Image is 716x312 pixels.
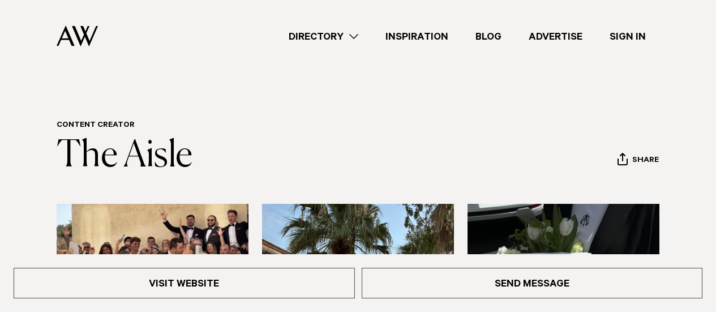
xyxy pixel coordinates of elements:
[462,29,515,44] a: Blog
[515,29,596,44] a: Advertise
[362,268,703,298] a: Send Message
[617,152,659,169] button: Share
[57,121,135,130] a: Content Creator
[57,138,192,174] a: The Aisle
[632,156,659,166] span: Share
[372,29,462,44] a: Inspiration
[57,25,98,46] img: Auckland Weddings Logo
[275,29,372,44] a: Directory
[14,268,355,298] a: Visit Website
[596,29,659,44] a: Sign In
